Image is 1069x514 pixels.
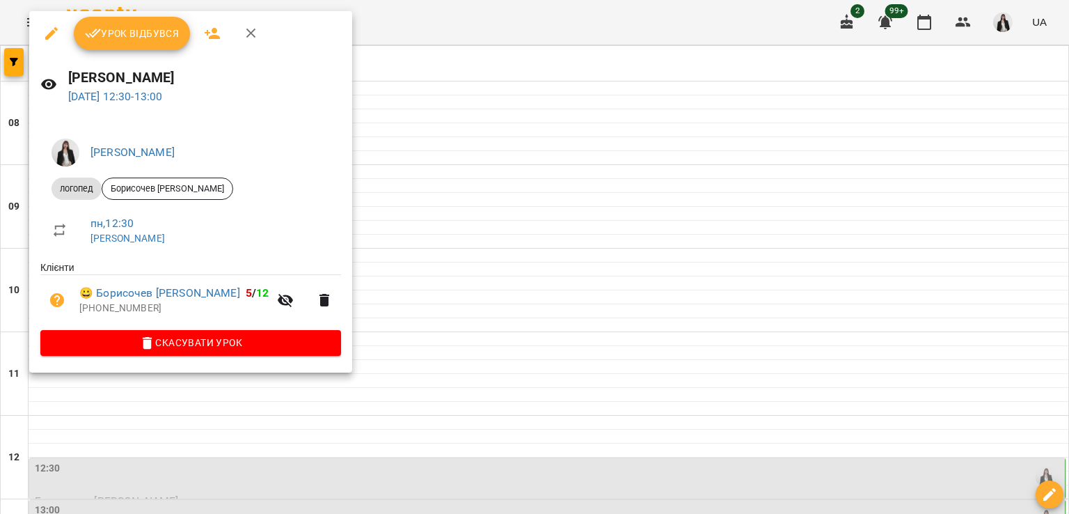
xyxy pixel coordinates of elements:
[40,260,341,330] ul: Клієнти
[74,17,191,50] button: Урок відбувся
[85,25,180,42] span: Урок відбувся
[90,217,134,230] a: пн , 12:30
[52,182,102,195] span: логопед
[52,139,79,166] img: 6be5f68e7f567926e92577630b8ad8eb.jpg
[246,286,269,299] b: /
[102,182,232,195] span: Борисочев [PERSON_NAME]
[68,67,341,88] h6: [PERSON_NAME]
[68,90,163,103] a: [DATE] 12:30-13:00
[90,146,175,159] a: [PERSON_NAME]
[79,285,240,302] a: 😀 Борисочев [PERSON_NAME]
[40,283,74,317] button: Візит ще не сплачено. Додати оплату?
[90,233,165,244] a: [PERSON_NAME]
[256,286,269,299] span: 12
[246,286,252,299] span: 5
[40,330,341,355] button: Скасувати Урок
[79,302,269,316] p: [PHONE_NUMBER]
[52,334,330,351] span: Скасувати Урок
[102,178,233,200] div: Борисочев [PERSON_NAME]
